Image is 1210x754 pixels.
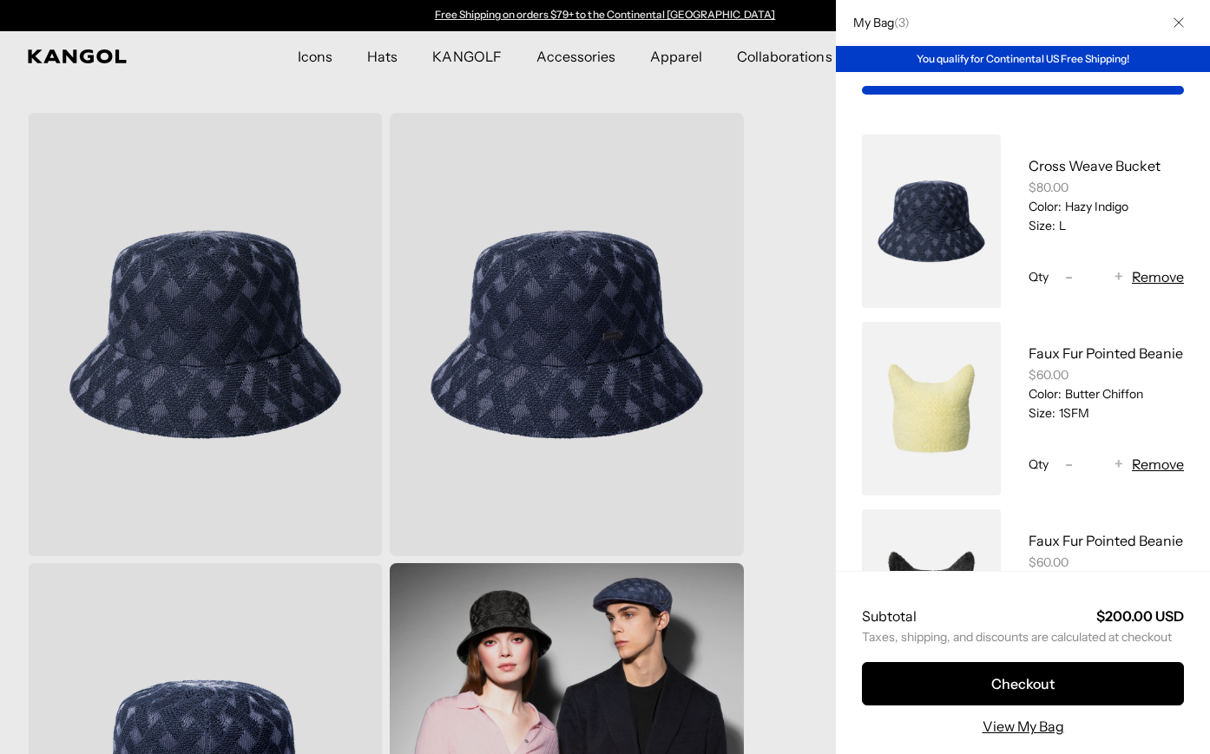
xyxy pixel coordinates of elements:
button: + [1106,454,1132,475]
span: 3 [898,15,904,30]
button: + [1106,266,1132,287]
button: Remove Faux Fur Pointed Beanie - Butter Chiffon / 1SFM [1132,454,1184,475]
input: Quantity for Faux Fur Pointed Beanie [1082,454,1106,475]
div: $60.00 [1029,367,1184,383]
span: ( ) [894,15,910,30]
dt: Size: [1029,218,1055,233]
div: You qualify for Continental US Free Shipping! [836,46,1210,72]
dt: Size: [1029,405,1055,421]
dt: Color: [1029,199,1062,214]
span: - [1065,453,1073,476]
button: Remove Cross Weave Bucket - Hazy Indigo / L [1132,266,1184,287]
button: - [1055,454,1082,475]
a: Faux Fur Pointed Beanie [1029,532,1183,549]
dd: Butter Chiffon [1062,386,1143,402]
dd: 1SFM [1055,405,1089,421]
a: Cross Weave Bucket [1029,157,1161,174]
a: View My Bag [983,716,1064,737]
div: $80.00 [1029,180,1184,195]
span: + [1115,453,1123,476]
span: - [1065,266,1073,289]
strong: $200.00 USD [1096,607,1184,625]
small: Taxes, shipping, and discounts are calculated at checkout [862,629,1184,645]
dt: Color: [1029,386,1062,402]
span: Qty [1029,269,1049,285]
dd: L [1055,218,1066,233]
a: Faux Fur Pointed Beanie [1029,344,1183,362]
button: Checkout [862,662,1184,705]
span: Qty [1029,456,1049,472]
span: + [1115,266,1123,289]
h2: My Bag [845,15,910,30]
h2: Subtotal [862,606,917,626]
dd: Hazy Indigo [1062,199,1128,214]
button: - [1055,266,1082,287]
input: Quantity for Cross Weave Bucket [1082,266,1106,287]
div: $60.00 [1029,554,1184,570]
